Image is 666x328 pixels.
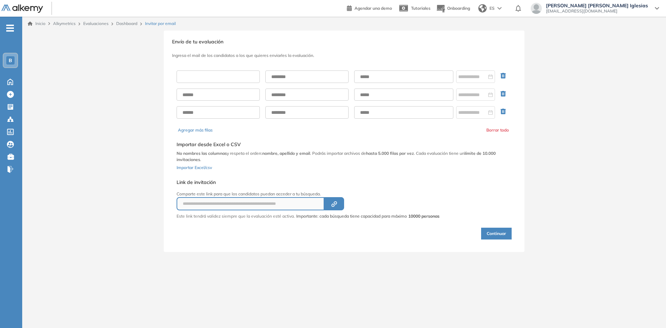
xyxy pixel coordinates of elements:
p: Este link tendrá validez siempre que la evaluación esté activa. [177,213,295,219]
span: Importar Excel/csv [177,165,212,170]
img: world [478,4,487,12]
span: Onboarding [447,6,470,11]
p: y respeta el orden: . Podrás importar archivos de . Cada evaluación tiene un . [177,150,512,163]
span: Agendar una demo [355,6,392,11]
b: hasta 5.000 filas por vez [366,151,414,156]
a: Dashboard [116,21,137,26]
span: [PERSON_NAME] [PERSON_NAME] Iglesias [546,3,648,8]
button: Agregar más filas [178,127,213,133]
h3: Ingresa el mail de los candidatos a los que quieres enviarles la evaluación. [172,53,516,58]
h3: Envío de tu evaluación [172,39,516,45]
span: ES [489,5,495,11]
b: nombre, apellido y email [262,151,310,156]
a: Agendar una demo [347,3,392,12]
span: [EMAIL_ADDRESS][DOMAIN_NAME] [546,8,648,14]
p: Comparte este link para que los candidatos puedan acceder a tu búsqueda. [177,191,439,197]
a: Evaluaciones [83,21,109,26]
button: Onboarding [436,1,470,16]
span: Importante: cada búsqueda tiene capacidad para máximo [296,213,439,219]
button: Continuar [481,228,512,239]
button: Borrar todo [486,127,509,133]
h5: Link de invitación [177,179,439,185]
span: Tutoriales [411,6,430,11]
button: Importar Excel/csv [177,163,212,171]
span: Invitar por email [145,20,176,27]
i: - [6,27,14,29]
h5: Importar desde Excel o CSV [177,142,512,148]
b: límite de 10.000 invitaciones [177,151,496,162]
b: No nombres las columnas [177,151,227,156]
a: Inicio [28,20,45,27]
img: Logo [1,5,43,13]
span: Alkymetrics [53,21,76,26]
strong: 10000 personas [408,213,439,219]
span: B [9,58,12,63]
img: arrow [497,7,502,10]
